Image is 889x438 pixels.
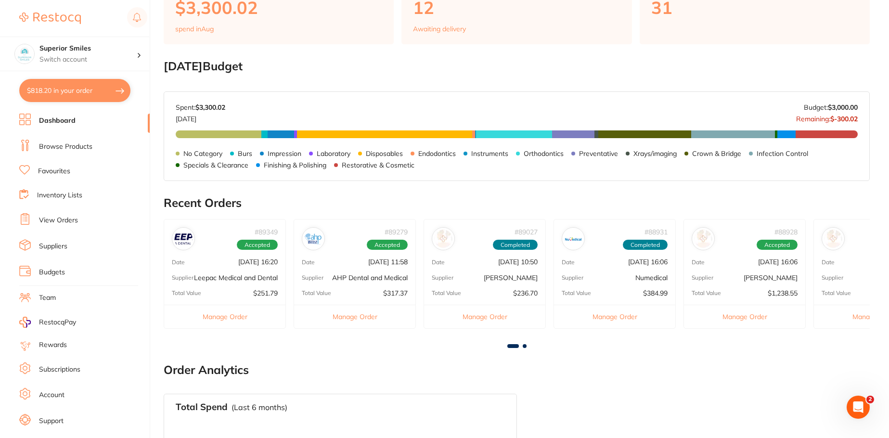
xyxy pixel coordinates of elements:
span: 2 [866,396,874,403]
p: Date [172,259,185,266]
p: Restorative & Cosmetic [342,161,414,169]
p: AHP Dental and Medical [332,274,408,282]
p: # 88928 [774,228,798,236]
a: Inventory Lists [37,191,82,200]
p: Switch account [39,55,137,64]
p: Orthodontics [524,150,564,157]
p: Endodontics [418,150,456,157]
strong: $3,000.00 [828,103,858,112]
p: (Last 6 months) [232,403,287,412]
p: Supplier [822,274,843,281]
p: [DATE] 16:20 [238,258,278,266]
span: Completed [623,240,668,250]
img: Leepac Medical and Dental [174,230,193,248]
button: Manage Order [294,305,415,328]
p: Infection Control [757,150,808,157]
button: Manage Order [164,305,285,328]
p: Supplier [432,274,453,281]
p: # 89027 [515,228,538,236]
p: Disposables [366,150,403,157]
h2: Order Analytics [164,363,870,377]
img: Numedical [564,230,582,248]
p: $251.79 [253,289,278,297]
p: # 89349 [255,228,278,236]
strong: $3,300.02 [195,103,225,112]
p: Total Value [432,290,461,296]
p: $384.99 [643,289,668,297]
p: Supplier [562,274,583,281]
span: Accepted [367,240,408,250]
p: [DATE] [176,111,225,123]
button: $818.20 in your order [19,79,130,102]
p: Date [432,259,445,266]
img: Adam Dental [824,230,842,248]
p: Finishing & Polishing [264,161,326,169]
p: Date [562,259,575,266]
p: Date [302,259,315,266]
p: Date [692,259,705,266]
a: RestocqPay [19,317,76,328]
p: Budget: [804,103,858,111]
p: [DATE] 10:50 [498,258,538,266]
a: Team [39,293,56,303]
a: Restocq Logo [19,7,81,29]
p: Total Value [302,290,331,296]
a: View Orders [39,216,78,225]
p: $1,238.55 [768,289,798,297]
a: Subscriptions [39,365,80,374]
p: Awaiting delivery [413,25,466,33]
a: Suppliers [39,242,67,251]
a: Dashboard [39,116,76,126]
img: AHP Dental and Medical [304,230,322,248]
a: Account [39,390,64,400]
iframe: Intercom live chat [847,396,870,419]
p: Laboratory [317,150,350,157]
p: [PERSON_NAME] [744,274,798,282]
h2: Recent Orders [164,196,870,210]
p: # 89279 [385,228,408,236]
p: No Category [183,150,222,157]
p: Total Value [822,290,851,296]
p: Supplier [302,274,323,281]
p: Supplier [172,274,193,281]
img: RestocqPay [19,317,31,328]
strong: $-300.02 [830,115,858,123]
p: # 88931 [644,228,668,236]
h3: Total Spend [176,402,228,412]
p: Spent: [176,103,225,111]
p: $236.70 [513,289,538,297]
p: [DATE] 16:06 [628,258,668,266]
span: Accepted [757,240,798,250]
p: Total Value [172,290,201,296]
h4: Superior Smiles [39,44,137,53]
p: Crown & Bridge [692,150,741,157]
button: Manage Order [554,305,675,328]
img: Henry Schein Halas [694,230,712,248]
button: Manage Order [424,305,545,328]
p: Total Value [562,290,591,296]
a: Favourites [38,167,70,176]
img: Superior Smiles [15,44,34,64]
p: Specials & Clearance [183,161,248,169]
p: Total Value [692,290,721,296]
a: Browse Products [39,142,92,152]
p: Instruments [471,150,508,157]
p: [PERSON_NAME] [484,274,538,282]
p: [DATE] 11:58 [368,258,408,266]
img: Henry Schein Halas [434,230,452,248]
img: Restocq Logo [19,13,81,24]
a: Support [39,416,64,426]
span: RestocqPay [39,318,76,327]
p: Xrays/imaging [633,150,677,157]
p: Preventative [579,150,618,157]
p: Burs [238,150,252,157]
p: $317.37 [383,289,408,297]
h2: [DATE] Budget [164,60,870,73]
span: Completed [493,240,538,250]
p: spend in Aug [175,25,214,33]
p: Leepac Medical and Dental [194,274,278,282]
p: Numedical [635,274,668,282]
p: Remaining: [796,111,858,123]
span: Accepted [237,240,278,250]
p: Supplier [692,274,713,281]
